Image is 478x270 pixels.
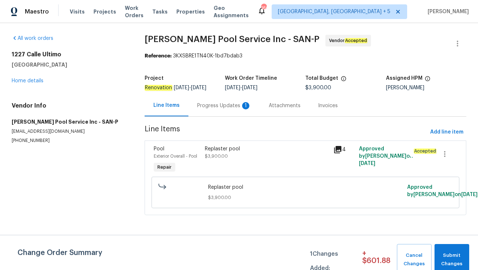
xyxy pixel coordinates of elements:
div: 166 [261,4,266,12]
span: [DATE] [359,161,375,166]
em: Accepted [414,149,436,154]
span: Visits [70,8,85,15]
span: Add line item [430,128,463,137]
h5: [PERSON_NAME] Pool Service Inc - SAN-P [12,118,127,125]
span: [PERSON_NAME] Pool Service Inc - SAN-P [145,35,320,44]
span: - [174,85,206,90]
h5: Work Order Timeline [225,76,277,81]
div: Progress Updates [197,102,251,109]
span: [DATE] [225,85,240,90]
b: Reference: [145,53,172,59]
p: [EMAIL_ADDRESS][DOMAIN_NAME] [12,128,127,135]
span: The hpm assigned to this work order. [425,76,431,85]
span: [DATE] [461,192,478,197]
a: Home details [12,78,43,83]
span: Properties [176,8,205,15]
div: 1 [242,102,249,109]
span: $3,900.00 [205,154,228,158]
a: All work orders [12,36,53,41]
h5: Assigned HPM [386,76,422,81]
span: The total cost of line items that have been proposed by Opendoor. This sum includes line items th... [341,76,347,85]
h5: Total Budget [306,76,339,81]
span: [DATE] [174,85,189,90]
span: Pool [154,146,164,151]
div: Invoices [318,102,338,109]
span: Tasks [152,9,168,14]
em: Renovation [145,85,172,91]
span: [PERSON_NAME] [425,8,469,15]
span: Approved by [PERSON_NAME] on [359,146,413,166]
span: Approved by [PERSON_NAME] on [407,185,478,197]
span: $3,900.00 [306,85,332,90]
div: Line Items [153,102,180,109]
span: [GEOGRAPHIC_DATA], [GEOGRAPHIC_DATA] + 5 [278,8,390,15]
h5: Project [145,76,164,81]
h4: Vendor Info [12,102,127,109]
button: Add line item [427,125,466,139]
h5: [GEOGRAPHIC_DATA] [12,61,127,68]
span: [DATE] [191,85,206,90]
h2: 1227 Calle Ultimo [12,51,127,58]
span: Line Items [145,125,427,139]
span: Replaster pool [208,184,403,191]
div: [PERSON_NAME] [386,85,466,90]
span: Work Orders [125,4,144,19]
div: 3KXSBRE1TN40K-1bd7bdab3 [145,52,466,60]
p: [PHONE_NUMBER] [12,138,127,144]
span: [DATE] [242,85,257,90]
em: Accepted [345,38,367,43]
span: Repair [154,164,175,171]
span: Maestro [25,8,49,15]
span: - [225,85,257,90]
div: 4 [333,145,355,154]
span: Exterior Overall - Pool [154,154,197,158]
span: Geo Assignments [214,4,249,19]
span: Vendor [329,37,370,44]
span: Projects [93,8,116,15]
div: Replaster pool [205,145,329,153]
div: Attachments [269,102,301,109]
span: $3,900.00 [208,194,403,201]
